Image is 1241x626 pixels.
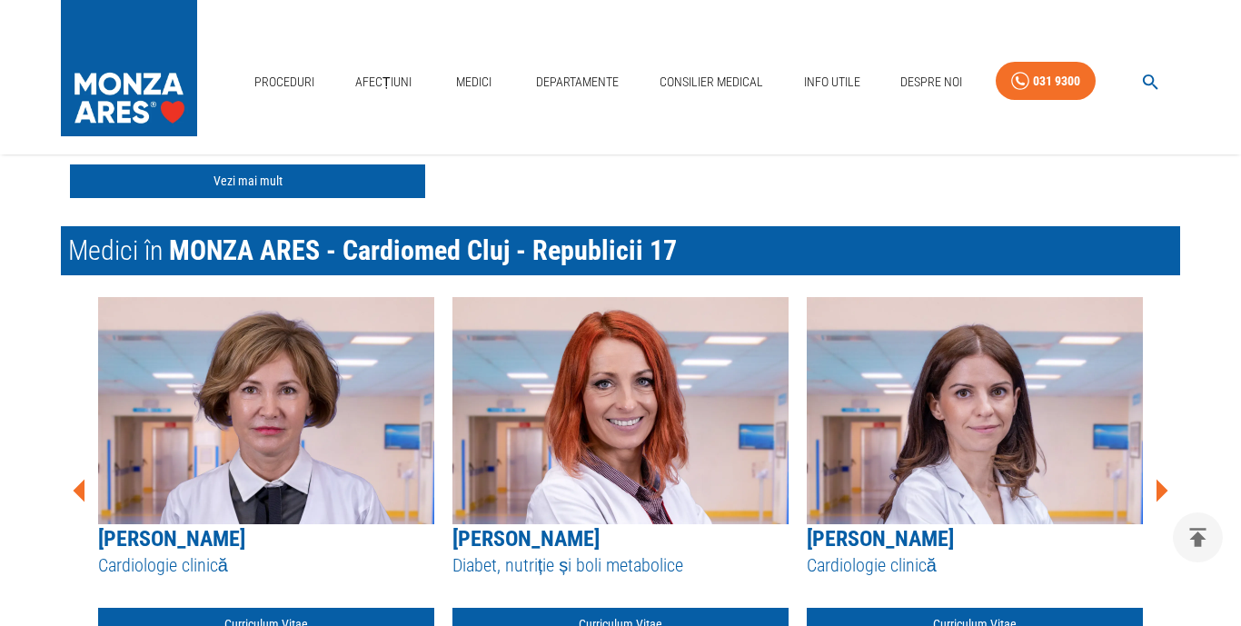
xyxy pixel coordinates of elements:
a: [PERSON_NAME] [98,526,245,551]
h5: Cardiologie clinică [98,553,434,578]
a: Proceduri [247,64,322,101]
a: Info Utile [797,64,868,101]
h5: Diabet, nutriție și boli metabolice [452,553,789,578]
h5: Cardiologie clinică [807,553,1143,578]
a: [PERSON_NAME] [452,526,600,551]
button: delete [1173,512,1223,562]
img: Dr. Larisa Anchidin [452,297,789,524]
a: Despre Noi [893,64,969,101]
a: 031 9300 [996,62,1096,101]
a: Vezi mai mult [70,164,425,198]
a: Departamente [529,64,626,101]
a: Medici [444,64,502,101]
div: 031 9300 [1033,70,1080,93]
a: Consilier Medical [652,64,770,101]
span: MONZA ARES - Cardiomed Cluj - Republicii 17 [169,234,677,266]
a: [PERSON_NAME] [807,526,954,551]
a: Afecțiuni [348,64,419,101]
h2: Medici în [61,226,1180,275]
